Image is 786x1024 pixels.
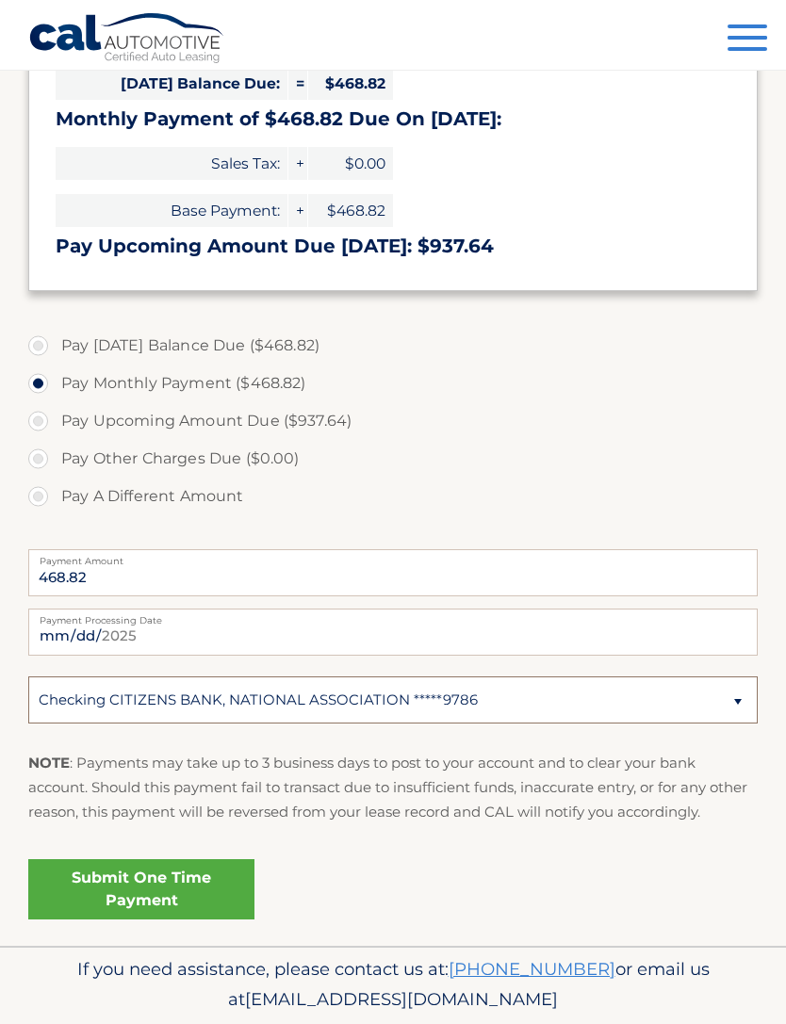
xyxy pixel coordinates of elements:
[56,235,730,258] h3: Pay Upcoming Amount Due [DATE]: $937.64
[28,751,758,825] p: : Payments may take up to 3 business days to post to your account and to clear your bank account....
[56,194,287,227] span: Base Payment:
[28,754,70,772] strong: NOTE
[288,67,307,100] span: =
[56,107,730,131] h3: Monthly Payment of $468.82 Due On [DATE]:
[728,24,767,56] button: Menu
[28,478,758,515] label: Pay A Different Amount
[28,327,758,365] label: Pay [DATE] Balance Due ($468.82)
[288,194,307,227] span: +
[28,12,226,67] a: Cal Automotive
[56,147,287,180] span: Sales Tax:
[449,958,615,980] a: [PHONE_NUMBER]
[28,549,758,564] label: Payment Amount
[308,194,393,227] span: $468.82
[28,859,254,919] a: Submit One Time Payment
[28,440,758,478] label: Pay Other Charges Due ($0.00)
[288,147,307,180] span: +
[28,402,758,440] label: Pay Upcoming Amount Due ($937.64)
[245,988,558,1010] span: [EMAIL_ADDRESS][DOMAIN_NAME]
[28,609,758,624] label: Payment Processing Date
[308,147,393,180] span: $0.00
[28,549,758,596] input: Payment Amount
[28,954,758,1015] p: If you need assistance, please contact us at: or email us at
[28,365,758,402] label: Pay Monthly Payment ($468.82)
[308,67,393,100] span: $468.82
[56,67,287,100] span: [DATE] Balance Due:
[28,609,758,656] input: Payment Date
